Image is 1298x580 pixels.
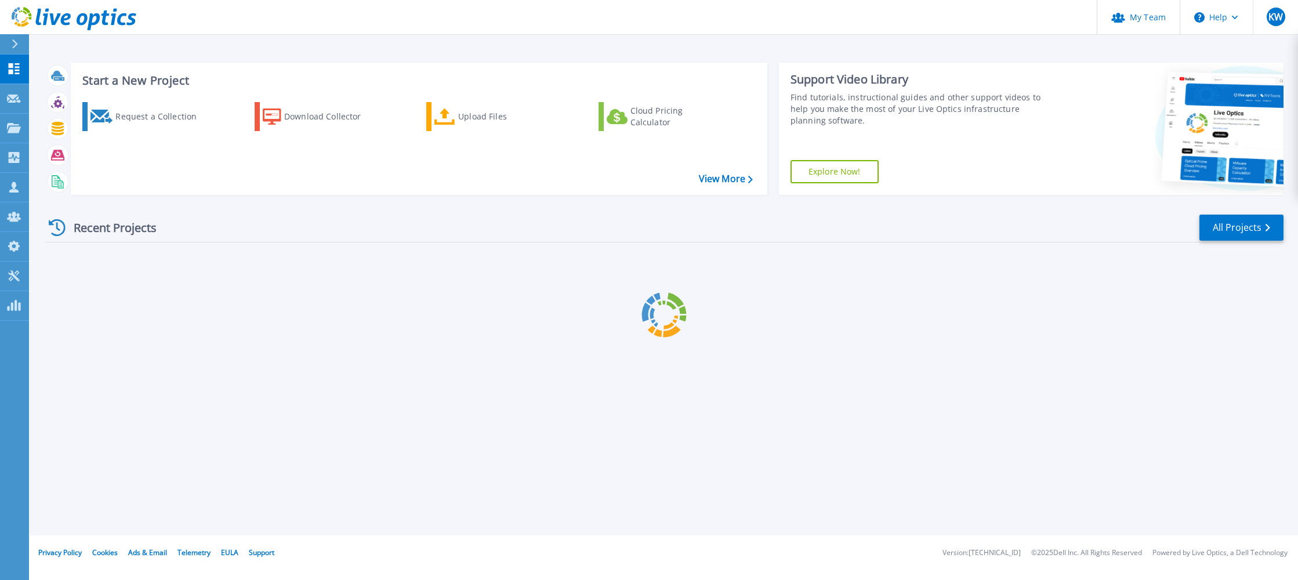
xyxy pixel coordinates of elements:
[38,548,82,557] a: Privacy Policy
[599,102,728,131] a: Cloud Pricing Calculator
[791,72,1050,87] div: Support Video Library
[791,92,1050,126] div: Find tutorials, instructional guides and other support videos to help you make the most of your L...
[1152,549,1288,557] li: Powered by Live Optics, a Dell Technology
[45,213,172,242] div: Recent Projects
[221,548,238,557] a: EULA
[128,548,167,557] a: Ads & Email
[1199,215,1284,241] a: All Projects
[458,105,551,128] div: Upload Files
[1268,12,1283,21] span: KW
[630,105,723,128] div: Cloud Pricing Calculator
[249,548,274,557] a: Support
[255,102,384,131] a: Download Collector
[82,74,752,87] h3: Start a New Project
[177,548,211,557] a: Telemetry
[115,105,208,128] div: Request a Collection
[82,102,212,131] a: Request a Collection
[699,173,753,184] a: View More
[92,548,118,557] a: Cookies
[284,105,377,128] div: Download Collector
[1031,549,1142,557] li: © 2025 Dell Inc. All Rights Reserved
[426,102,556,131] a: Upload Files
[791,160,879,183] a: Explore Now!
[942,549,1021,557] li: Version: [TECHNICAL_ID]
